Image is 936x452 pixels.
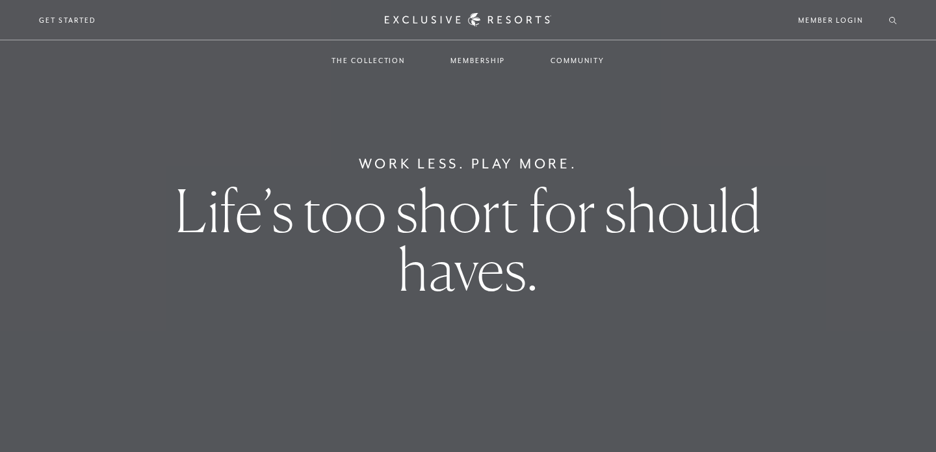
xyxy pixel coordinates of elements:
a: Membership [437,42,518,79]
a: Get Started [39,14,96,26]
a: Member Login [798,14,863,26]
h6: Work Less. Play More. [359,153,578,174]
a: Community [538,42,617,79]
h1: Life’s too short for should haves. [164,181,773,299]
a: The Collection [318,42,418,79]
